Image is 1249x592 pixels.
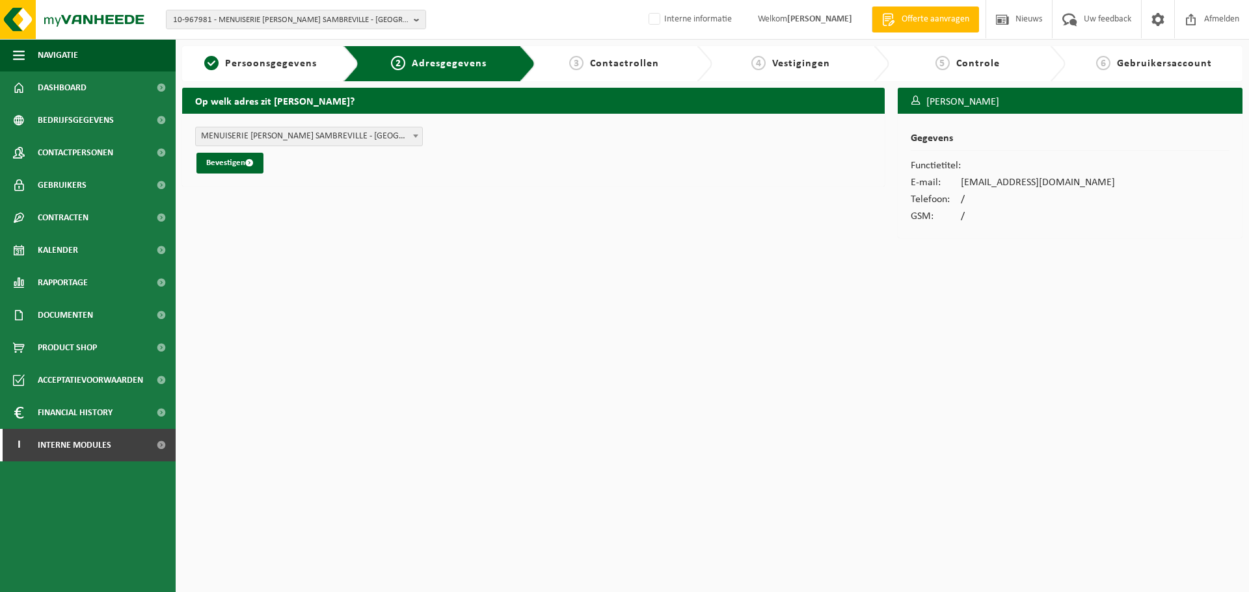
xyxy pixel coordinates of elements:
td: Telefoon: [911,191,961,208]
span: Bedrijfsgegevens [38,104,114,136]
span: Rapportage [38,266,88,299]
td: E-mail: [911,174,961,191]
span: I [13,429,25,461]
span: 6 [1096,56,1110,70]
span: MENUISERIE PIERRE-ALEXANDRE - CHANTIER SAMBREVILLE - RUE BOIS SAINTE-MARIE 170A , 5060 SAMBREVILL... [196,127,422,146]
span: 4 [751,56,766,70]
span: Contracten [38,201,88,234]
button: Bevestigen [196,153,263,174]
strong: [PERSON_NAME] [787,14,852,24]
span: Controle [956,58,1000,69]
td: / [961,191,1115,208]
td: GSM: [911,208,961,225]
span: Dashboard [38,71,87,104]
span: 2 [391,56,405,70]
td: Functietitel: [911,157,961,174]
span: Persoonsgegevens [225,58,317,69]
h2: Gegevens [911,133,1229,151]
span: Kalender [38,234,78,266]
a: Offerte aanvragen [872,6,979,32]
span: Vestigingen [772,58,830,69]
span: Gebruikers [38,169,87,201]
span: Adresgegevens [412,58,487,69]
label: Interne informatie [646,10,732,29]
span: Contactrollen [590,58,659,69]
span: Contactpersonen [38,136,113,169]
span: Offerte aanvragen [898,13,973,26]
span: Navigatie [38,39,78,71]
span: 3 [569,56,584,70]
span: 1 [204,56,219,70]
h2: Op welk adres zit [PERSON_NAME]? [182,88,885,113]
span: 5 [935,56,950,70]
a: 1Persoonsgegevens [189,56,333,71]
h3: [PERSON_NAME] [898,88,1242,116]
button: 10-967981 - MENUISERIE [PERSON_NAME] SAMBREVILLE - [GEOGRAPHIC_DATA] [166,10,426,29]
span: MENUISERIE PIERRE-ALEXANDRE - CHANTIER SAMBREVILLE - RUE BOIS SAINTE-MARIE 170A , 5060 SAMBREVILL... [195,127,423,146]
span: Interne modules [38,429,111,461]
td: [EMAIL_ADDRESS][DOMAIN_NAME] [961,174,1115,191]
span: Gebruikersaccount [1117,58,1212,69]
td: / [961,208,1115,225]
span: Product Shop [38,331,97,364]
span: Financial History [38,396,113,429]
span: 10-967981 - MENUISERIE [PERSON_NAME] SAMBREVILLE - [GEOGRAPHIC_DATA] [173,10,409,30]
span: Acceptatievoorwaarden [38,364,143,396]
span: Documenten [38,299,93,331]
